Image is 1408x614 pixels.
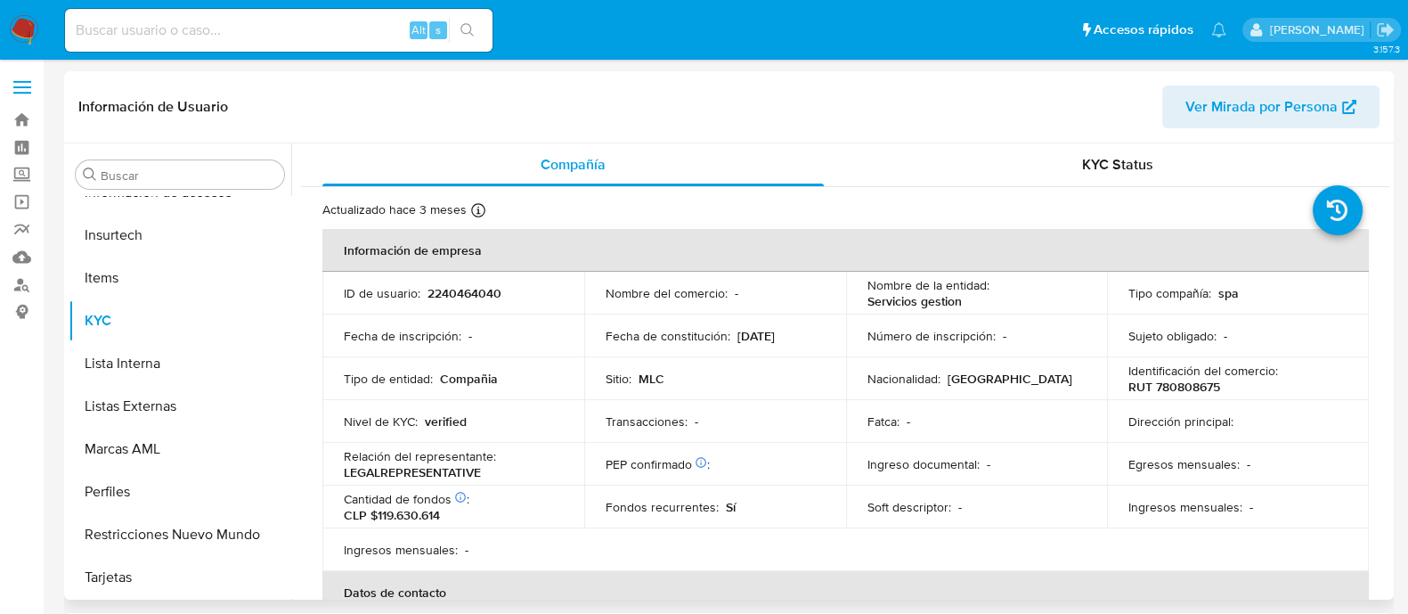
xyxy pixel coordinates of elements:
[69,214,291,257] button: Insurtech
[726,499,736,515] p: Sí
[322,571,1369,614] th: Datos de contacto
[1269,21,1370,38] p: aline.magdaleno@mercadolibre.com
[1249,499,1253,515] p: -
[344,542,458,558] p: Ingresos mensuales :
[425,413,467,430] p: verified
[69,471,291,513] button: Perfiles
[1082,154,1153,175] span: KYC Status
[958,499,962,515] p: -
[344,491,469,507] p: Cantidad de fondos :
[344,507,440,523] p: CLP $119.630.614
[344,285,420,301] p: ID de usuario :
[449,18,485,43] button: search-icon
[440,371,498,387] p: Compañia
[1218,285,1239,301] p: spa
[606,328,730,344] p: Fecha de constitución :
[867,328,996,344] p: Número de inscripción :
[344,328,461,344] p: Fecha de inscripción :
[69,428,291,471] button: Marcas AML
[1162,86,1380,128] button: Ver Mirada por Persona
[987,456,990,472] p: -
[69,299,291,342] button: KYC
[1185,86,1338,128] span: Ver Mirada por Persona
[867,499,951,515] p: Soft descriptor :
[468,328,472,344] p: -
[427,285,501,301] p: 2240464040
[1128,363,1278,379] p: Identificación del comercio :
[639,371,664,387] p: MLC
[541,154,606,175] span: Compañía
[907,413,910,430] p: -
[1003,328,1006,344] p: -
[867,413,899,430] p: Fatca :
[69,342,291,385] button: Lista Interna
[1128,328,1217,344] p: Sujeto obligado :
[344,448,496,464] p: Relación del representante :
[322,229,1369,272] th: Información de empresa
[1128,456,1240,472] p: Egresos mensuales :
[1224,328,1227,344] p: -
[1128,499,1242,515] p: Ingresos mensuales :
[867,371,940,387] p: Nacionalidad :
[737,328,775,344] p: [DATE]
[344,464,481,480] p: LEGALREPRESENTATIVE
[606,499,719,515] p: Fondos recurrentes :
[344,413,418,430] p: Nivel de KYC :
[606,413,688,430] p: Transacciones :
[948,371,1072,387] p: [GEOGRAPHIC_DATA]
[695,413,698,430] p: -
[606,371,631,387] p: Sitio :
[1128,413,1233,430] p: Dirección principal :
[465,542,468,558] p: -
[344,371,433,387] p: Tipo de entidad :
[435,21,441,38] span: s
[1247,456,1250,472] p: -
[867,456,980,472] p: Ingreso documental :
[1376,20,1395,39] a: Salir
[69,513,291,556] button: Restricciones Nuevo Mundo
[69,385,291,428] button: Listas Externas
[1128,379,1220,395] p: RUT 780808675
[867,293,962,309] p: Servicios gestion
[411,21,426,38] span: Alt
[867,277,989,293] p: Nombre de la entidad :
[101,168,277,184] input: Buscar
[83,168,97,182] button: Buscar
[735,285,738,301] p: -
[69,556,291,599] button: Tarjetas
[1094,20,1193,39] span: Accesos rápidos
[65,19,492,42] input: Buscar usuario o caso...
[606,285,728,301] p: Nombre del comercio :
[1211,22,1226,37] a: Notificaciones
[78,98,228,116] h1: Información de Usuario
[69,257,291,299] button: Items
[606,456,710,472] p: PEP confirmado :
[1128,285,1211,301] p: Tipo compañía :
[322,201,467,218] p: Actualizado hace 3 meses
